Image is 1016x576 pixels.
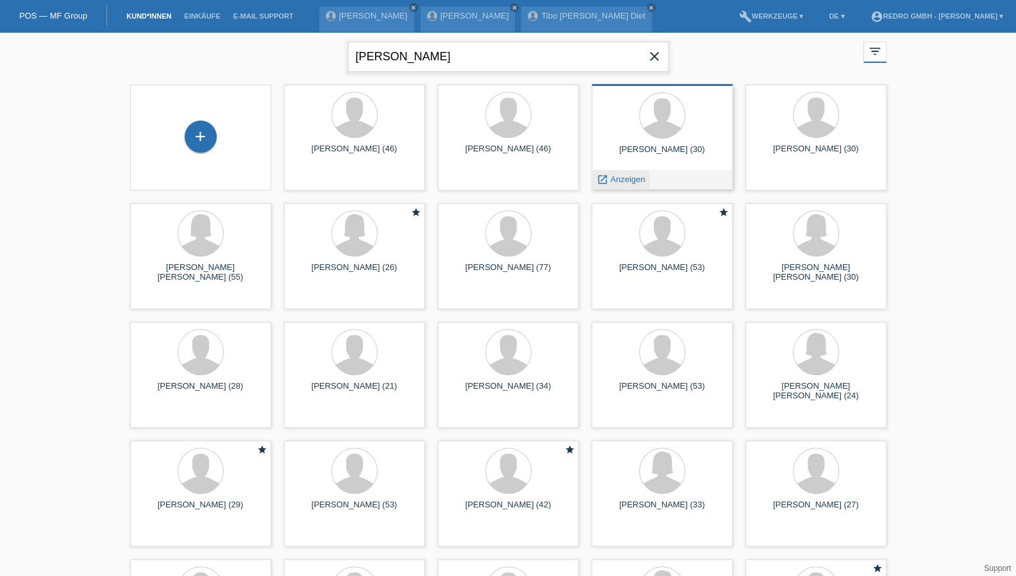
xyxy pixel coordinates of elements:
i: star [565,445,575,455]
a: close [510,3,519,12]
i: close [410,4,417,11]
div: [PERSON_NAME] (53) [602,381,722,402]
a: E-Mail Support [227,12,300,20]
i: build [739,10,752,23]
i: launch [597,174,608,185]
div: [PERSON_NAME] (26) [294,262,415,283]
div: Kund*in hinzufügen [185,126,216,148]
a: [PERSON_NAME] [440,11,509,21]
a: close [647,3,656,12]
a: Kund*innen [120,12,178,20]
i: star [257,445,267,455]
a: [PERSON_NAME] [339,11,408,21]
div: [PERSON_NAME] (28) [140,381,261,402]
i: close [647,49,662,64]
div: [PERSON_NAME] (46) [448,144,569,164]
div: [PERSON_NAME] (42) [448,500,569,520]
a: DE ▾ [822,12,851,20]
a: Support [984,564,1011,573]
i: filter_list [868,44,882,58]
div: [PERSON_NAME] (30) [756,144,876,164]
div: [PERSON_NAME] (46) [294,144,415,164]
a: Tibo [PERSON_NAME] Diet [541,11,645,21]
div: [PERSON_NAME] (53) [294,500,415,520]
i: close [511,4,517,11]
span: Anzeigen [610,174,645,184]
div: [PERSON_NAME] (27) [756,500,876,520]
i: star [719,207,729,217]
a: close [409,3,418,12]
input: Suche... [348,42,669,72]
a: POS — MF Group [19,11,87,21]
div: [PERSON_NAME] (33) [602,500,722,520]
div: [PERSON_NAME] (21) [294,381,415,402]
a: buildWerkzeuge ▾ [733,12,810,20]
div: [PERSON_NAME] (77) [448,262,569,283]
i: star [872,563,883,573]
div: [PERSON_NAME] [PERSON_NAME] (24) [756,381,876,402]
div: [PERSON_NAME] [PERSON_NAME] (55) [140,262,261,283]
a: launch Anzeigen [597,174,645,184]
div: [PERSON_NAME] (53) [602,262,722,283]
div: [PERSON_NAME] (29) [140,500,261,520]
i: account_circle [870,10,883,23]
a: Einkäufe [178,12,226,20]
div: [PERSON_NAME] (34) [448,381,569,402]
i: close [648,4,654,11]
a: account_circleRedro GmbH - [PERSON_NAME] ▾ [863,12,1010,20]
i: star [411,207,421,217]
div: [PERSON_NAME] [PERSON_NAME] (30) [756,262,876,283]
div: [PERSON_NAME] (30) [602,144,722,165]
